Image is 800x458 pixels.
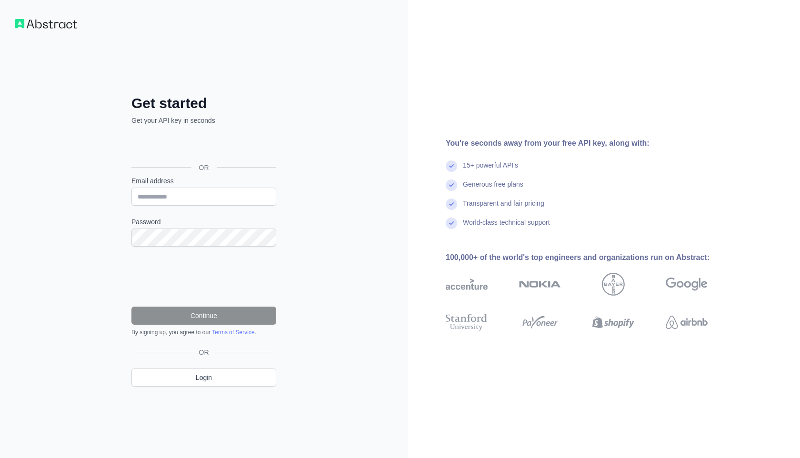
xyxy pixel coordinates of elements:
button: Continue [131,307,276,325]
div: Transparent and fair pricing [463,199,544,218]
a: Terms of Service [212,329,254,336]
div: By signing up, you agree to our . [131,329,276,336]
div: You're seconds away from your free API key, along with: [446,138,738,149]
img: Workflow [15,19,77,29]
img: nokia [519,273,561,296]
p: Get your API key in seconds [131,116,276,125]
img: check mark [446,199,457,210]
img: airbnb [666,312,708,333]
a: Login [131,368,276,387]
span: OR [191,163,217,172]
label: Email address [131,176,276,186]
img: check mark [446,218,457,229]
img: bayer [602,273,625,296]
img: shopify [592,312,634,333]
iframe: Sign in with Google Button [127,136,279,157]
div: Generous free plans [463,179,523,199]
img: check mark [446,160,457,172]
img: stanford university [446,312,488,333]
img: accenture [446,273,488,296]
iframe: reCAPTCHA [131,258,276,295]
div: World-class technical support [463,218,550,237]
label: Password [131,217,276,227]
div: 100,000+ of the world's top engineers and organizations run on Abstract: [446,252,738,263]
img: google [666,273,708,296]
img: check mark [446,179,457,191]
img: payoneer [519,312,561,333]
div: 15+ powerful API's [463,160,518,179]
span: OR [195,348,213,357]
h2: Get started [131,95,276,112]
